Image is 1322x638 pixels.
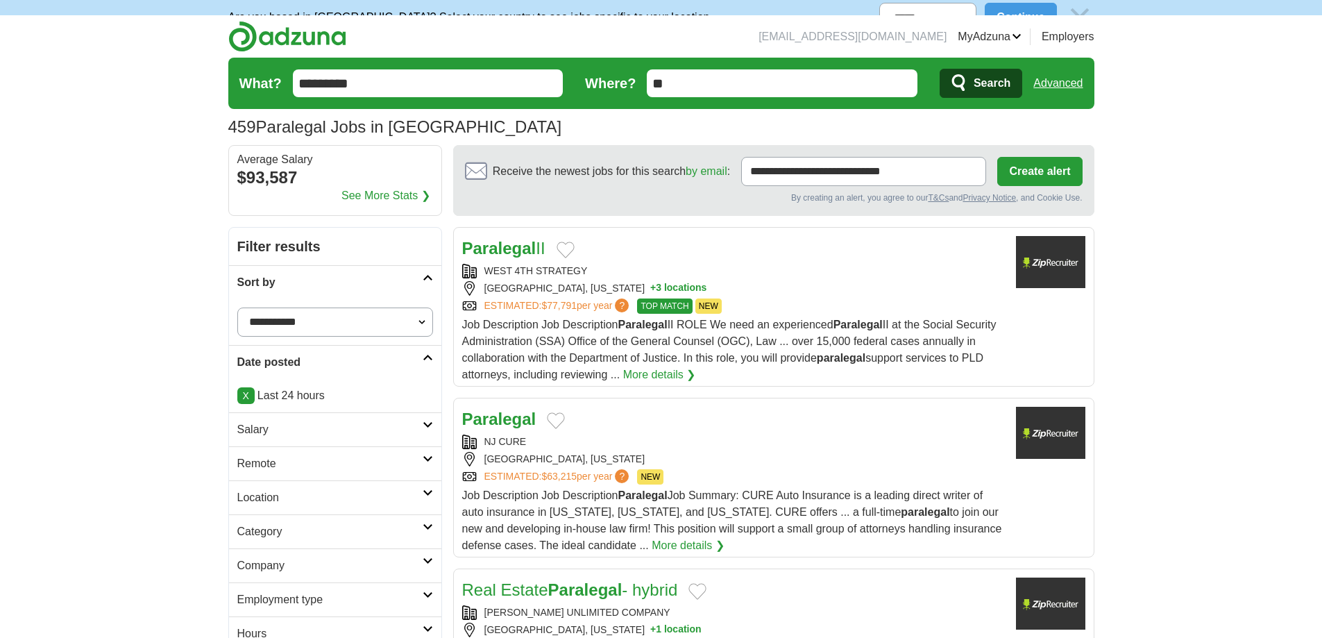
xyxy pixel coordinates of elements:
a: MyAdzuna [958,28,1022,45]
a: Employment type [229,582,441,616]
a: Category [229,514,441,548]
span: + [650,623,656,637]
a: ESTIMATED:$77,791per year? [484,299,632,314]
h2: Employment type [237,591,423,608]
button: Create alert [997,157,1082,186]
li: [EMAIL_ADDRESS][DOMAIN_NAME] [759,28,947,45]
strong: Paralegal [618,489,668,501]
a: Company [229,548,441,582]
span: ? [615,469,629,483]
strong: Paralegal [618,319,668,330]
span: $63,215 [541,471,577,482]
img: Company logo [1016,236,1085,288]
button: Continue [985,3,1056,32]
a: See More Stats ❯ [341,187,430,204]
div: Average Salary [237,154,433,165]
span: + [650,281,656,296]
a: Location [229,480,441,514]
span: Receive the newest jobs for this search : [493,163,730,180]
span: $77,791 [541,300,577,311]
p: Are you based in [GEOGRAPHIC_DATA]? Select your country to see jobs specific to your location. [228,9,713,26]
a: T&Cs [928,193,949,203]
a: ParalegalII [462,239,545,258]
h2: Date posted [237,354,423,371]
span: NEW [695,299,722,314]
div: [GEOGRAPHIC_DATA], [US_STATE] [462,623,1005,637]
a: Paralegal [462,410,536,428]
h1: Paralegal Jobs in [GEOGRAPHIC_DATA] [228,117,562,136]
a: by email [686,165,727,177]
h2: Sort by [237,274,423,291]
button: Add to favorite jobs [688,583,706,600]
h2: Location [237,489,423,506]
a: Salary [229,412,441,446]
a: Real EstateParalegal- hybrid [462,580,678,599]
span: Job Description Job Description II ROLE We need an experienced II at the Social Security Administ... [462,319,997,380]
strong: paralegal [901,506,949,518]
button: Add to favorite jobs [557,242,575,258]
span: NEW [637,469,663,485]
a: Date posted [229,345,441,379]
strong: Paralegal [833,319,883,330]
img: icon_close_no_bg.svg [1065,3,1094,32]
a: ESTIMATED:$63,215per year? [484,469,632,485]
span: Search [974,69,1010,97]
div: WEST 4TH STRATEGY [462,264,1005,278]
span: ? [615,299,629,312]
div: [GEOGRAPHIC_DATA], [US_STATE] [462,452,1005,467]
a: More details ❯ [652,537,724,554]
a: Remote [229,446,441,480]
label: Where? [585,73,636,94]
button: +3 locations [650,281,706,296]
a: Advanced [1033,69,1083,97]
a: Employers [1042,28,1094,45]
h2: Remote [237,455,423,472]
h2: Salary [237,421,423,438]
a: Sort by [229,265,441,299]
span: 459 [228,115,256,140]
button: +1 location [650,623,702,637]
a: X [237,387,255,404]
a: Privacy Notice [963,193,1016,203]
div: NJ CURE [462,435,1005,449]
label: What? [239,73,282,94]
h2: Company [237,557,423,574]
span: TOP MATCH [637,299,692,314]
a: More details ❯ [623,367,696,383]
img: Adzuna logo [228,21,346,52]
div: $93,587 [237,165,433,190]
img: Company logo [1016,407,1085,459]
strong: paralegal [817,352,865,364]
button: Add to favorite jobs [547,412,565,429]
img: Company logo [1016,578,1085,630]
div: [GEOGRAPHIC_DATA], [US_STATE] [462,281,1005,296]
p: Last 24 hours [237,387,433,404]
strong: Paralegal [548,580,622,599]
span: Job Description Job Description Job Summary: CURE Auto Insurance is a leading direct writer of au... [462,489,1002,551]
button: Search [940,69,1022,98]
strong: Paralegal [462,239,536,258]
div: By creating an alert, you agree to our and , and Cookie Use. [465,192,1083,204]
h2: Category [237,523,423,540]
h2: Filter results [229,228,441,265]
div: [PERSON_NAME] UNLIMITED COMPANY [462,605,1005,620]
